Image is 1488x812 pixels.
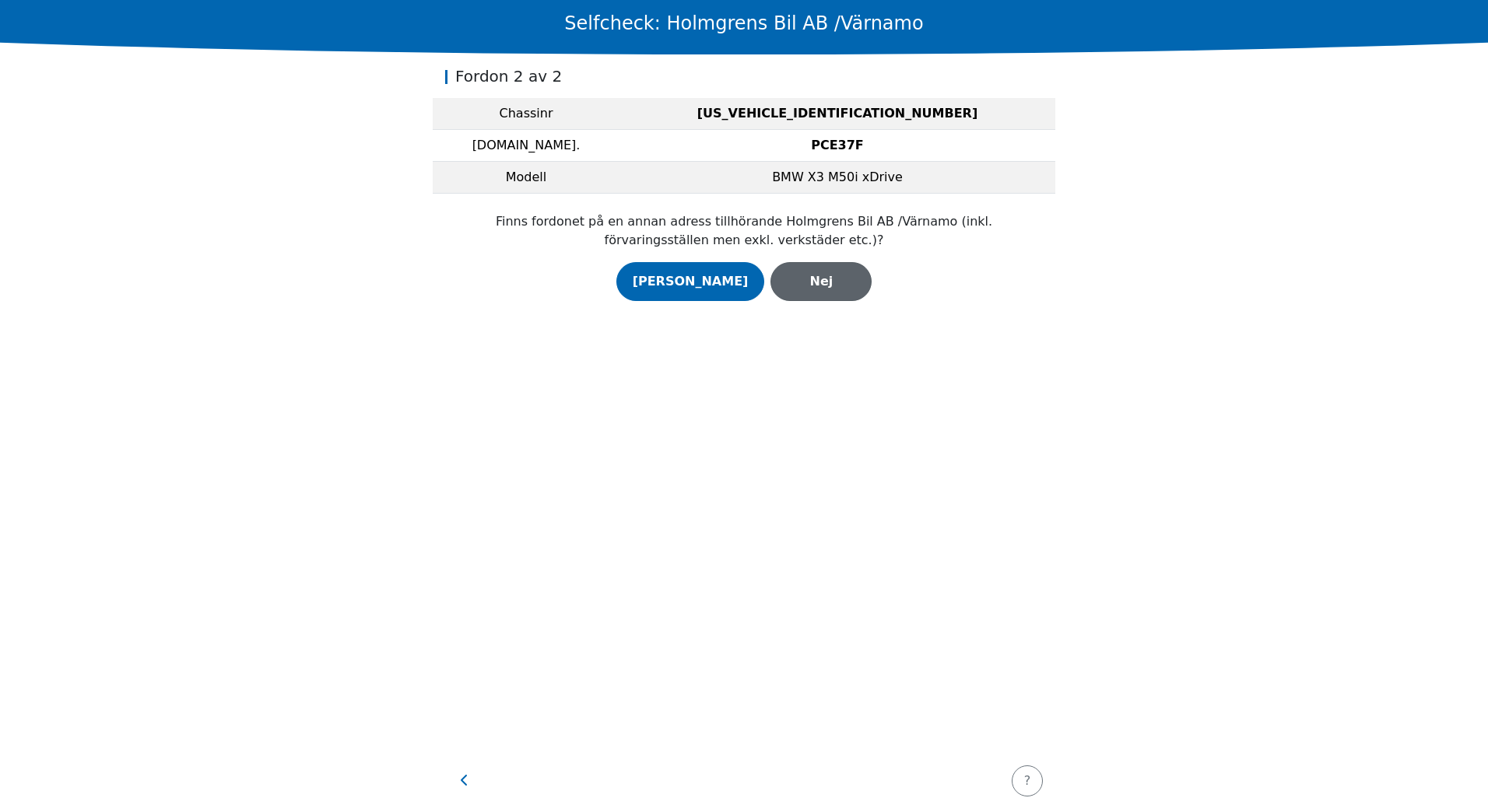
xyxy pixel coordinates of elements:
[770,262,872,301] button: Nej
[433,162,619,194] td: Modell
[433,130,619,162] td: [DOMAIN_NAME].
[451,212,1037,250] p: Finns fordonet på en annan adress tillhörande Holmgrens Bil AB /Värnamo (inkl. förvaringsställen ...
[564,12,923,35] h1: Selfcheck: Holmgrens Bil AB /Värnamo
[433,98,619,130] td: Chassinr
[811,138,864,152] strong: PCE37F
[697,106,977,121] strong: [US_VEHICLE_IDENTIFICATION_NUMBER]
[445,67,1043,86] h2: Fordon 2 av 2
[451,262,1037,301] div: Group
[616,262,765,301] button: [PERSON_NAME]
[1012,765,1043,796] button: ?
[1022,772,1033,790] div: ?
[619,162,1055,194] td: BMW X3 M50i xDrive
[633,272,749,291] div: [PERSON_NAME]
[787,272,855,291] div: Nej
